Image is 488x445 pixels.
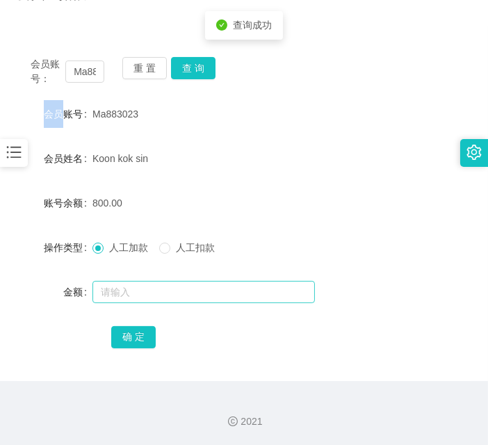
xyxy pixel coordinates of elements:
i: icon: check-circle [216,19,227,31]
label: 金额 [63,286,92,298]
span: 人工加款 [104,242,154,253]
label: 账号余额 [44,197,92,209]
div: 2021 [11,414,477,429]
button: 重 置 [122,57,167,79]
span: Koon kok sin [92,153,148,164]
span: 查询成功 [233,19,272,31]
label: 会员姓名 [44,153,92,164]
button: 查 询 [171,57,215,79]
i: 图标: copyright [228,416,238,426]
input: 会员账号 [65,60,104,83]
input: 请输入 [92,281,315,303]
label: 操作类型 [44,242,92,253]
button: 确 定 [111,326,156,348]
label: 会员账号 [44,108,92,120]
span: 会员账号： [31,57,65,86]
span: 800.00 [92,197,122,209]
i: 图标: setting [466,145,482,160]
span: Ma883023 [92,108,138,120]
span: 人工扣款 [170,242,220,253]
i: 图标: bars [5,143,23,161]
